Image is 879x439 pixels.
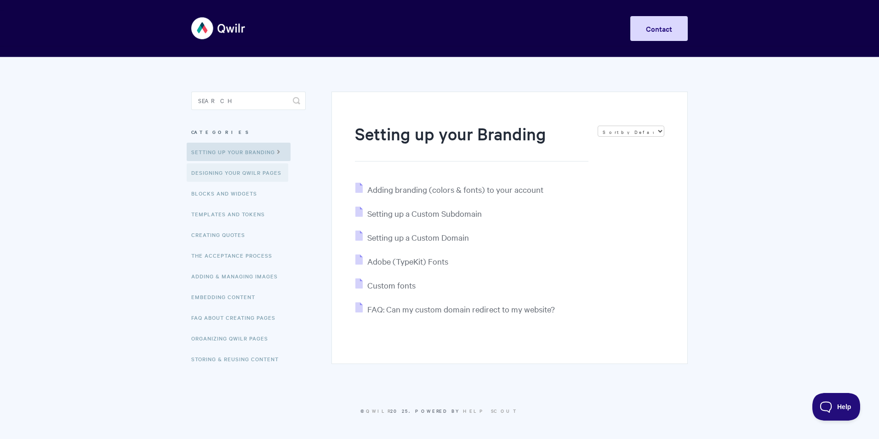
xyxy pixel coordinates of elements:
[355,232,469,243] a: Setting up a Custom Domain
[415,407,519,414] span: Powered by
[367,208,482,219] span: Setting up a Custom Subdomain
[191,288,262,306] a: Embedding Content
[191,225,252,244] a: Creating Quotes
[355,208,482,219] a: Setting up a Custom Subdomain
[191,267,285,285] a: Adding & Managing Images
[355,280,416,290] a: Custom fonts
[367,184,543,195] span: Adding branding (colors & fonts) to your account
[191,246,279,265] a: The Acceptance Process
[191,184,264,202] a: Blocks and Widgets
[355,304,555,314] a: FAQ: Can my custom domain redirect to my website?
[187,163,288,182] a: Designing Your Qwilr Pages
[463,407,519,414] a: Help Scout
[187,143,291,161] a: Setting up your Branding
[367,232,469,243] span: Setting up a Custom Domain
[191,11,246,46] img: Qwilr Help Center
[367,280,416,290] span: Custom fonts
[355,256,448,266] a: Adobe (TypeKit) Fonts
[355,122,588,162] h1: Setting up your Branding
[812,393,861,421] iframe: Toggle Customer Support
[191,92,306,110] input: Search
[355,184,543,195] a: Adding branding (colors & fonts) to your account
[598,126,664,137] select: Page reloads on selection
[630,16,688,41] a: Contact
[191,124,306,140] h3: Categories
[191,308,282,327] a: FAQ About Creating Pages
[191,205,272,223] a: Templates and Tokens
[191,407,688,415] p: © 2025.
[367,304,555,314] span: FAQ: Can my custom domain redirect to my website?
[366,407,390,414] a: Qwilr
[367,256,448,266] span: Adobe (TypeKit) Fonts
[191,350,285,368] a: Storing & Reusing Content
[191,329,275,347] a: Organizing Qwilr Pages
